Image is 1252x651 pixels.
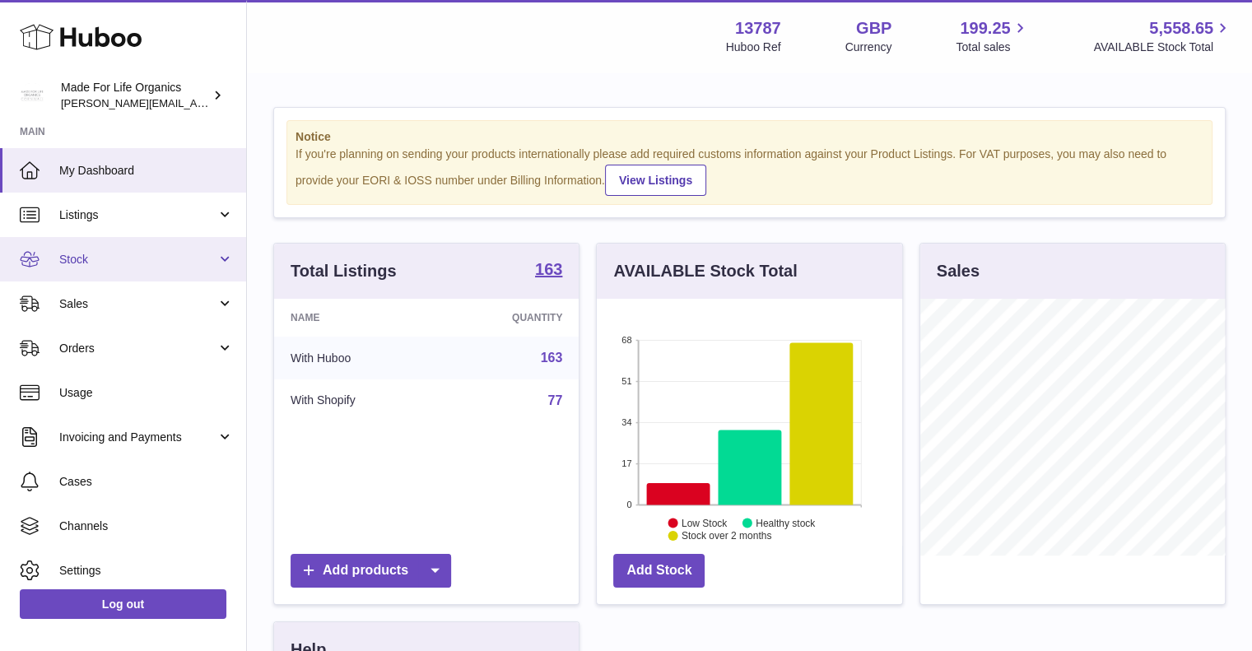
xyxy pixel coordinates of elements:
span: Total sales [956,40,1029,55]
strong: 163 [535,261,562,277]
div: Huboo Ref [726,40,781,55]
span: Listings [59,207,216,223]
a: 199.25 Total sales [956,17,1029,55]
td: With Huboo [274,337,439,379]
strong: 13787 [735,17,781,40]
div: If you're planning on sending your products internationally please add required customs informati... [296,146,1203,196]
span: Invoicing and Payments [59,430,216,445]
span: Sales [59,296,216,312]
a: View Listings [605,165,706,196]
span: Usage [59,385,234,401]
span: [PERSON_NAME][EMAIL_ADDRESS][PERSON_NAME][DOMAIN_NAME] [61,96,418,109]
a: Add products [291,554,451,588]
span: Stock [59,252,216,267]
text: Low Stock [682,517,728,528]
text: 34 [622,417,632,427]
span: Cases [59,474,234,490]
span: Settings [59,563,234,579]
span: Orders [59,341,216,356]
strong: Notice [296,129,1203,145]
a: Log out [20,589,226,619]
text: 68 [622,335,632,345]
span: Channels [59,518,234,534]
text: 17 [622,458,632,468]
span: My Dashboard [59,163,234,179]
img: geoff.winwood@madeforlifeorganics.com [20,83,44,108]
div: Made For Life Organics [61,80,209,111]
div: Currency [845,40,892,55]
text: Healthy stock [756,517,816,528]
h3: Sales [937,260,980,282]
a: 5,558.65 AVAILABLE Stock Total [1093,17,1232,55]
text: Stock over 2 months [682,530,771,542]
a: Add Stock [613,554,705,588]
text: 51 [622,376,632,386]
th: Name [274,299,439,337]
span: 5,558.65 [1149,17,1213,40]
h3: Total Listings [291,260,397,282]
a: 77 [548,393,563,407]
th: Quantity [439,299,579,337]
a: 163 [541,351,563,365]
td: With Shopify [274,379,439,422]
a: 163 [535,261,562,281]
text: 0 [627,500,632,509]
strong: GBP [856,17,891,40]
span: 199.25 [960,17,1010,40]
h3: AVAILABLE Stock Total [613,260,797,282]
span: AVAILABLE Stock Total [1093,40,1232,55]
